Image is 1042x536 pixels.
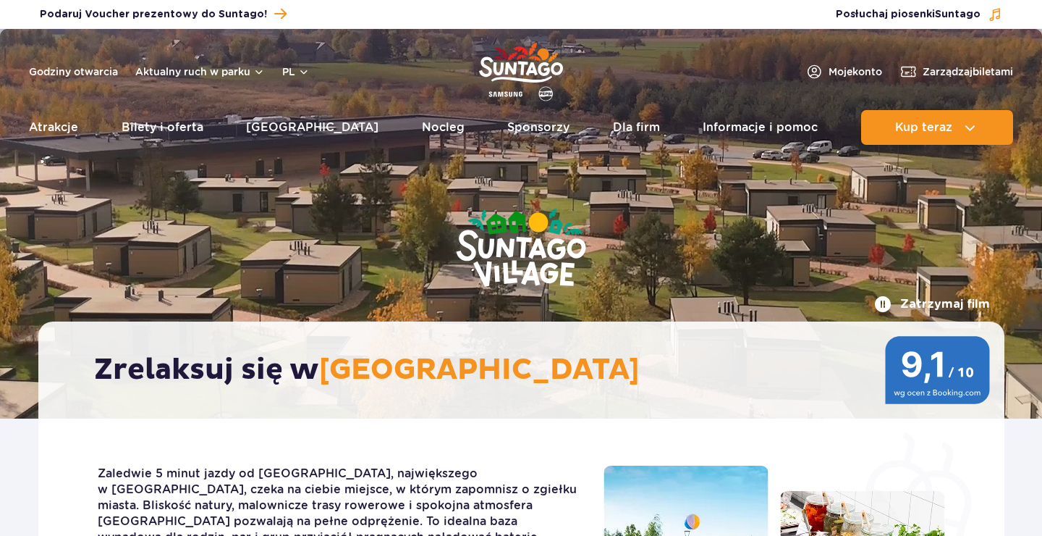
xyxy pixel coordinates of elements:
button: pl [282,64,310,79]
button: Aktualny ruch w parku [135,66,265,78]
a: [GEOGRAPHIC_DATA] [246,110,378,145]
a: Zarządzajbiletami [899,63,1013,80]
a: Podaruj Voucher prezentowy do Suntago! [40,4,287,24]
h2: Zrelaksuj się w [94,352,963,388]
img: 9,1/10 wg ocen z Booking.com [885,336,990,404]
span: Podaruj Voucher prezentowy do Suntago! [40,7,267,22]
button: Posłuchaj piosenkiSuntago [836,7,1002,22]
button: Kup teraz [861,110,1013,145]
span: Kup teraz [895,121,952,134]
span: Posłuchaj piosenki [836,7,980,22]
a: Informacje i pomoc [703,110,818,145]
img: Suntago Village [398,152,644,346]
a: Sponsorzy [507,110,569,145]
span: [GEOGRAPHIC_DATA] [319,352,640,388]
span: Moje konto [829,64,882,79]
a: Nocleg [422,110,465,145]
a: Mojekonto [805,63,882,80]
a: Bilety i oferta [122,110,203,145]
span: Suntago [935,9,980,20]
a: Dla firm [613,110,660,145]
a: Godziny otwarcia [29,64,118,79]
a: Park of Poland [479,36,563,103]
button: Zatrzymaj film [874,296,990,313]
a: Atrakcje [29,110,78,145]
span: Zarządzaj biletami [923,64,1013,79]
